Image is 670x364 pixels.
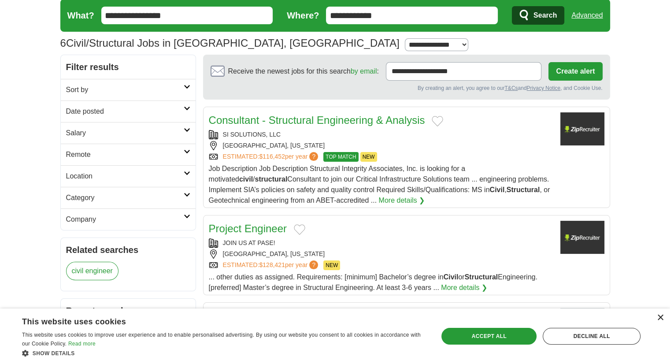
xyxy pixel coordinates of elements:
[255,175,287,183] strong: structural
[294,224,305,235] button: Add to favorite jobs
[66,128,184,138] h2: Salary
[66,243,190,256] h2: Related searches
[209,249,553,259] div: [GEOGRAPHIC_DATA], [US_STATE]
[209,141,553,150] div: [GEOGRAPHIC_DATA], [US_STATE]
[259,261,285,268] span: $128,421
[68,341,96,347] a: Read more, opens a new window
[61,208,196,230] a: Company
[22,332,421,347] span: This website uses cookies to improve user experience and to enable personalised advertising. By u...
[209,130,553,139] div: SI SOLUTIONS, LLC
[60,37,400,49] h1: Civil/Structural Jobs in [GEOGRAPHIC_DATA], [GEOGRAPHIC_DATA]
[533,7,557,24] span: Search
[309,152,318,161] span: ?
[287,9,319,22] label: Where?
[209,165,550,204] span: Job Description Job Description Structural Integrity Associates, Inc. is looking for a motivated ...
[61,79,196,100] a: Sort by
[66,214,184,225] h2: Company
[441,328,537,345] div: Accept all
[211,84,603,92] div: By creating an alert, you agree to our and , and Cookie Use.
[465,273,498,281] strong: Structural
[22,349,426,357] div: Show details
[61,144,196,165] a: Remote
[66,106,184,117] h2: Date posted
[61,55,196,79] h2: Filter results
[209,114,425,126] a: Consultant - Structural Engineering & Analysis
[432,116,443,126] button: Add to favorite jobs
[259,153,285,160] span: $116,452
[512,6,564,25] button: Search
[560,112,604,145] img: Company logo
[223,152,320,162] a: ESTIMATED:$116,452per year?
[360,152,377,162] span: NEW
[504,85,518,91] a: T&Cs
[228,66,379,77] span: Receive the newest jobs for this search :
[66,85,184,95] h2: Sort by
[489,186,504,193] strong: Civil
[560,308,604,341] img: Company logo
[61,165,196,187] a: Location
[560,221,604,254] img: Company logo
[571,7,603,24] a: Advanced
[60,35,66,51] span: 6
[66,193,184,203] h2: Category
[239,175,253,183] strong: civil
[61,100,196,122] a: Date posted
[309,260,318,269] span: ?
[209,238,553,248] div: JOIN US AT PASE!
[67,9,94,22] label: What?
[323,152,358,162] span: TOP MATCH
[66,304,190,317] h2: Recent searches
[323,260,340,270] span: NEW
[61,122,196,144] a: Salary
[657,315,663,321] div: Close
[379,195,425,206] a: More details ❯
[66,149,184,160] h2: Remote
[223,260,320,270] a: ESTIMATED:$128,421per year?
[66,262,118,280] a: civil engineer
[209,223,287,234] a: Project Engineer
[444,273,459,281] strong: Civil
[507,186,540,193] strong: Structural
[351,67,377,75] a: by email
[66,171,184,182] h2: Location
[526,85,560,91] a: Privacy Notice
[33,350,75,357] span: Show details
[548,62,602,81] button: Create alert
[209,273,537,291] span: ... other duties as assigned. Requirements: [minimum] Bachelor’s degree in or Engineering. [prefe...
[543,328,640,345] div: Decline all
[22,314,404,327] div: This website uses cookies
[441,282,487,293] a: More details ❯
[61,187,196,208] a: Category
